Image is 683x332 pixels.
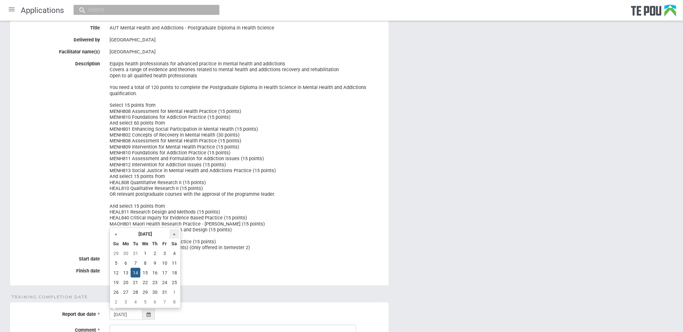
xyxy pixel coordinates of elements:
[170,249,179,258] td: 4
[160,268,170,278] td: 17
[110,23,384,34] div: AUT Mental Health and Addictions - Postgraduate Diploma in Health Science
[121,297,131,307] td: 3
[110,47,384,58] div: [GEOGRAPHIC_DATA]
[140,297,150,307] td: 5
[10,23,105,31] label: Title
[140,278,150,287] td: 22
[150,278,160,287] td: 23
[110,254,384,265] div: [DATE]
[160,287,170,297] td: 31
[121,249,131,258] td: 30
[121,258,131,268] td: 6
[131,268,140,278] td: 14
[170,297,179,307] td: 8
[170,287,179,297] td: 1
[140,287,150,297] td: 29
[121,229,170,239] th: [DATE]
[131,287,140,297] td: 28
[111,297,121,307] td: 2
[111,287,121,297] td: 26
[150,249,160,258] td: 2
[110,59,384,253] div: Equips health professionals for advanced practice in mental health and addictions Covers a range ...
[121,278,131,287] td: 20
[111,278,121,287] td: 19
[150,297,160,307] td: 6
[160,278,170,287] td: 24
[110,35,384,46] div: [GEOGRAPHIC_DATA]
[140,249,150,258] td: 1
[170,258,179,268] td: 11
[160,239,170,249] th: Fr
[111,249,121,258] td: 29
[121,287,131,297] td: 27
[110,266,384,277] div: [DATE]
[160,297,170,307] td: 7
[111,239,121,249] th: Su
[111,268,121,278] td: 12
[160,258,170,268] td: 10
[111,258,121,268] td: 5
[111,229,121,239] th: «
[10,59,105,67] label: Description
[121,239,131,249] th: Mo
[170,239,179,249] th: Sa
[140,258,150,268] td: 8
[170,278,179,287] td: 25
[121,268,131,278] td: 13
[170,229,179,239] th: »
[170,268,179,278] td: 18
[160,249,170,258] td: 3
[10,266,105,274] label: Finish date
[10,35,105,43] label: Delivered by
[10,47,105,55] label: Facilitator name(s)
[12,294,88,300] span: Training Completion Date
[131,278,140,287] td: 21
[131,249,140,258] td: 31
[150,287,160,297] td: 30
[140,268,150,278] td: 15
[110,309,143,320] input: dd/mm/yyyy
[62,311,96,317] span: Report due date
[86,6,200,13] input: Search
[150,268,160,278] td: 16
[131,239,140,249] th: Tu
[131,258,140,268] td: 7
[10,254,105,262] label: Start date
[140,239,150,249] th: We
[131,297,140,307] td: 4
[150,258,160,268] td: 9
[150,239,160,249] th: Th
